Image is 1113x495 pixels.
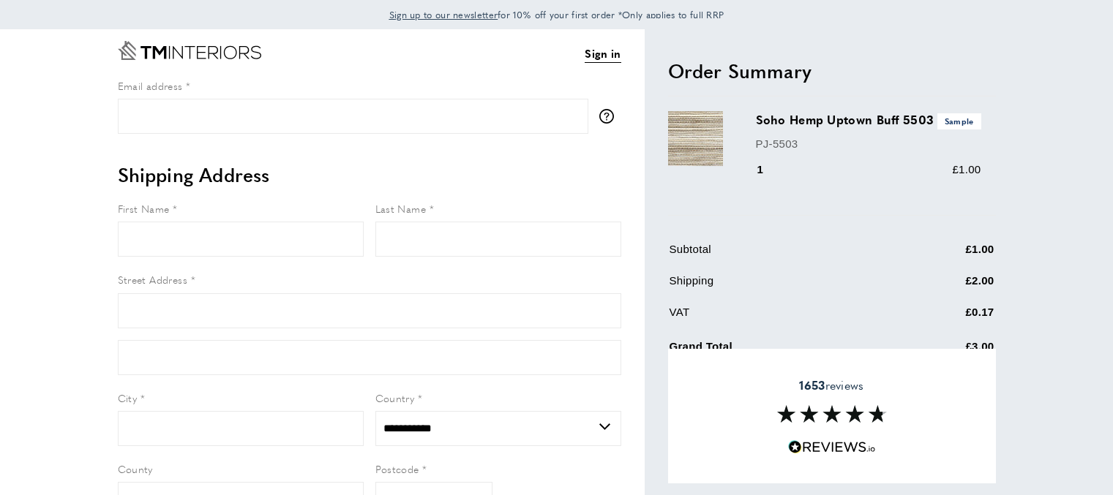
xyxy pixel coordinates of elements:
span: Postcode [375,461,419,476]
img: Reviews section [777,405,887,423]
td: £1.00 [893,241,994,269]
h2: Order Summary [668,58,996,84]
span: Country [375,390,415,405]
span: reviews [799,378,863,393]
strong: 1653 [799,377,825,393]
td: Subtotal [670,241,892,269]
span: for 10% off your first order *Only applies to full RRP [389,8,724,21]
h2: Shipping Address [118,162,621,188]
a: Sign in [585,45,621,63]
span: Last Name [375,201,427,216]
h3: Soho Hemp Uptown Buff 5503 [756,111,981,129]
span: Sample [937,113,981,129]
span: Sign up to our newsletter [389,8,498,21]
img: Soho Hemp Uptown Buff 5503 [668,111,723,166]
td: £3.00 [893,335,994,366]
a: Go to Home page [118,41,261,60]
img: Reviews.io 5 stars [788,440,876,454]
span: £1.00 [952,163,981,175]
td: £2.00 [893,272,994,301]
button: More information [599,109,621,124]
a: Sign up to our newsletter [389,7,498,22]
span: Email address [118,78,183,93]
span: Street Address [118,272,188,287]
td: Grand Total [670,335,892,366]
span: County [118,461,153,476]
td: £0.17 [893,303,994,332]
td: VAT [670,303,892,332]
span: City [118,390,138,405]
td: Shipping [670,272,892,301]
p: PJ-5503 [756,135,981,153]
div: 1 [756,161,784,178]
span: First Name [118,201,170,216]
